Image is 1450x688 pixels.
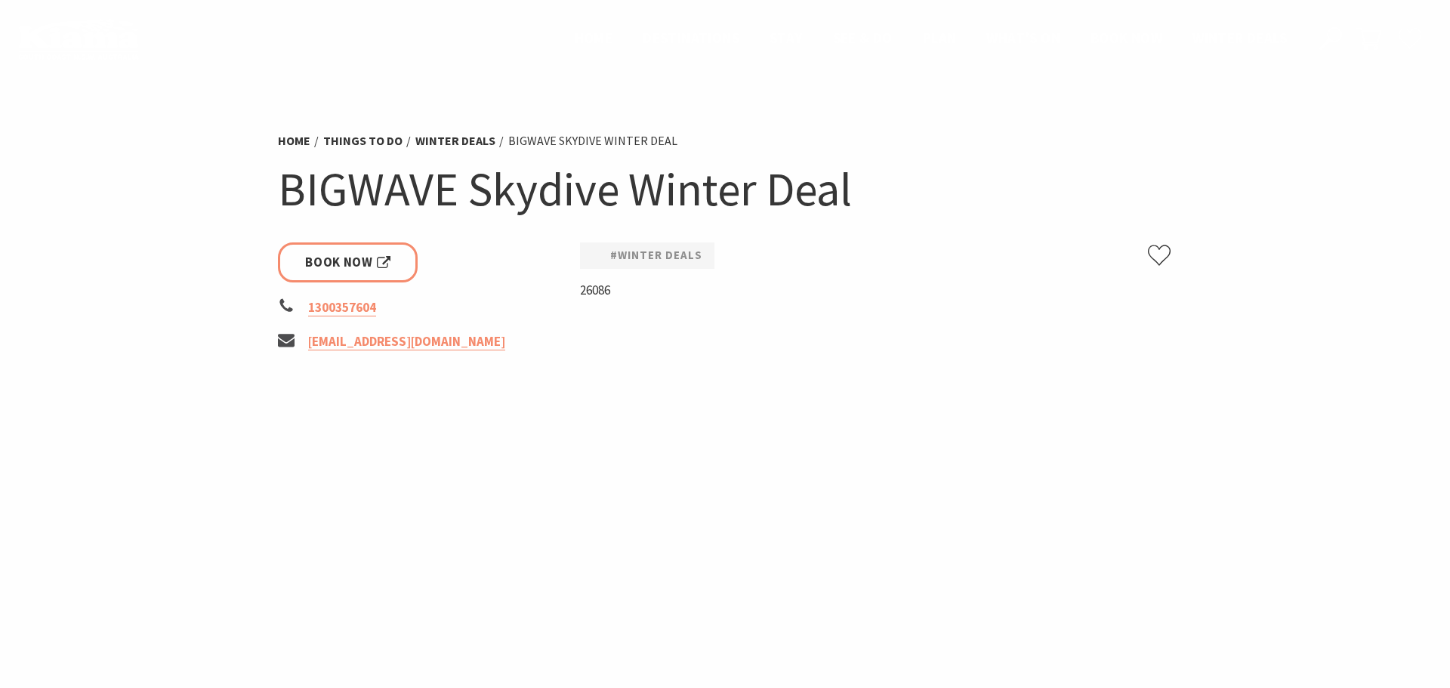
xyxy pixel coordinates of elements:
a: Destinations [643,29,739,48]
span: Destinations [643,29,739,47]
span: See & Do [833,29,893,47]
h1: BIGWAVE Skydive Winter Deal [278,159,1172,220]
span: Book now [1091,29,1162,47]
a: Plan [923,29,957,48]
a: Things To Do [323,133,403,149]
span: Winter Deals [1192,29,1287,47]
a: Stay [770,29,803,48]
span: Book Now [305,252,390,273]
a: Home [575,29,613,48]
li: BIGWAVE Skydive Winter Deal [508,131,677,151]
a: What’s On [986,29,1060,48]
a: 1300357604 [308,299,376,316]
a: Book now [1091,29,1162,48]
img: Kiama Logo [18,18,139,60]
a: Home [278,133,310,149]
a: [EMAIL_ADDRESS][DOMAIN_NAME] [308,333,505,350]
a: Winter Deals [1192,29,1287,48]
span: Home [575,29,613,47]
a: Book Now [278,242,418,282]
nav: Main Menu [560,26,1302,51]
a: Winter Deals [415,133,495,149]
span: Stay [770,29,803,47]
span: Plan [923,29,957,47]
a: See & Do [833,29,893,48]
a: #Winter Deals [610,246,702,265]
span: What’s On [986,29,1060,47]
